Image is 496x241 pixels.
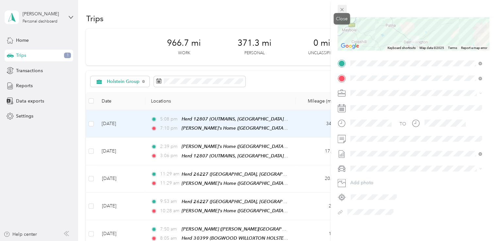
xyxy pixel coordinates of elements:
a: Report a map error [461,46,487,50]
img: Google [339,42,361,50]
iframe: Everlance-gr Chat Button Frame [459,204,496,241]
a: Open this area in Google Maps (opens a new window) [339,42,361,50]
div: TO [400,120,406,127]
div: Close [334,13,350,24]
span: Map data ©2025 [420,46,444,50]
a: Terms (opens in new tab) [448,46,457,50]
button: Add photo [348,178,489,187]
button: Keyboard shortcuts [388,46,416,50]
